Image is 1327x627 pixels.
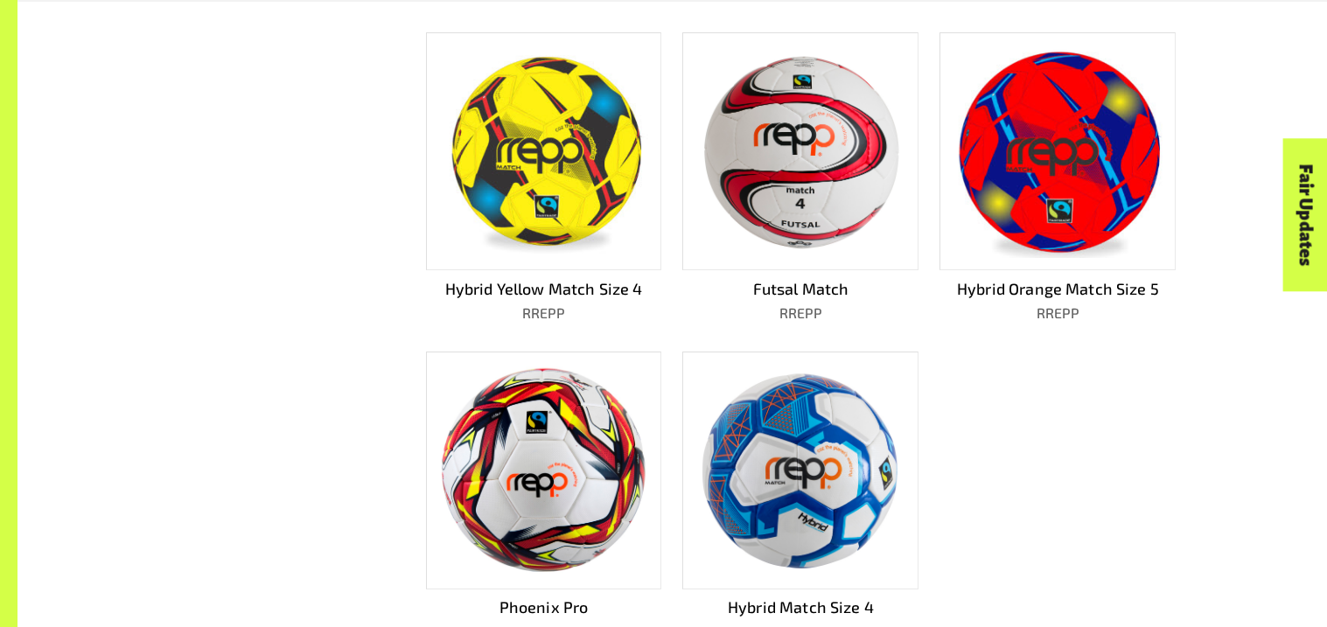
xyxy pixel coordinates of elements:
[426,303,662,324] p: RREPP
[426,596,662,619] p: Phoenix Pro
[682,277,918,301] p: Futsal Match
[939,32,1176,324] a: Hybrid Orange Match Size 5RREPP
[682,596,918,619] p: Hybrid Match Size 4
[426,32,662,324] a: Hybrid Yellow Match Size 4RREPP
[426,277,662,301] p: Hybrid Yellow Match Size 4
[939,277,1176,301] p: Hybrid Orange Match Size 5
[682,32,918,324] a: Futsal MatchRREPP
[682,303,918,324] p: RREPP
[939,303,1176,324] p: RREPP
